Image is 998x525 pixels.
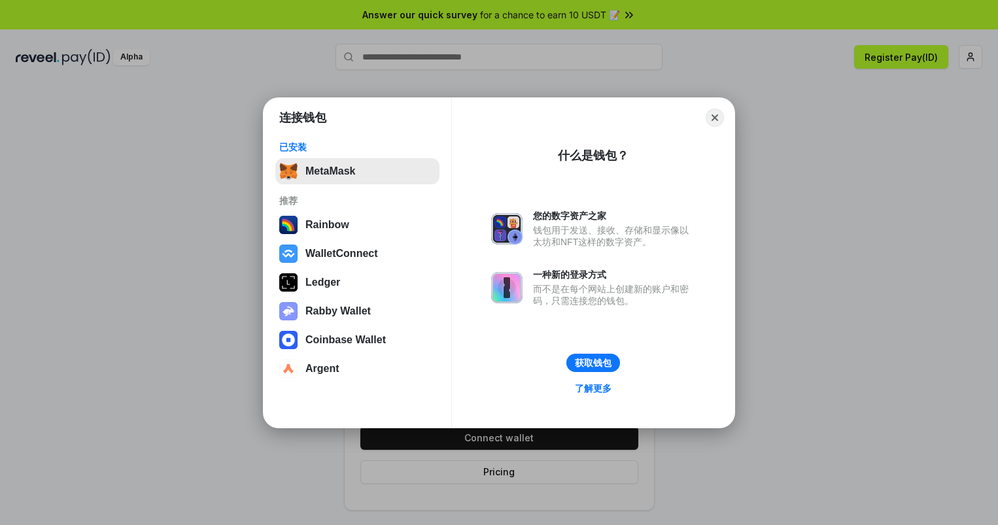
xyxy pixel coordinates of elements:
div: Rabby Wallet [305,305,371,317]
img: svg+xml,%3Csvg%20xmlns%3D%22http%3A%2F%2Fwww.w3.org%2F2000%2Fsvg%22%20width%3D%2228%22%20height%3... [279,273,298,292]
img: svg+xml,%3Csvg%20xmlns%3D%22http%3A%2F%2Fwww.w3.org%2F2000%2Fsvg%22%20fill%3D%22none%22%20viewBox... [491,213,523,245]
img: svg+xml,%3Csvg%20fill%3D%22none%22%20height%3D%2233%22%20viewBox%3D%220%200%2035%2033%22%20width%... [279,162,298,180]
div: Rainbow [305,219,349,231]
button: WalletConnect [275,241,439,267]
button: Ledger [275,269,439,296]
button: MetaMask [275,158,439,184]
div: MetaMask [305,165,355,177]
img: svg+xml,%3Csvg%20width%3D%2228%22%20height%3D%2228%22%20viewBox%3D%220%200%2028%2028%22%20fill%3D... [279,360,298,378]
button: Rainbow [275,212,439,238]
div: 获取钱包 [575,357,611,369]
button: Close [706,109,724,127]
h1: 连接钱包 [279,110,326,126]
img: svg+xml,%3Csvg%20xmlns%3D%22http%3A%2F%2Fwww.w3.org%2F2000%2Fsvg%22%20fill%3D%22none%22%20viewBox... [491,272,523,303]
div: WalletConnect [305,248,378,260]
div: 已安装 [279,141,436,153]
img: svg+xml,%3Csvg%20xmlns%3D%22http%3A%2F%2Fwww.w3.org%2F2000%2Fsvg%22%20fill%3D%22none%22%20viewBox... [279,302,298,320]
button: Argent [275,356,439,382]
img: svg+xml,%3Csvg%20width%3D%22120%22%20height%3D%22120%22%20viewBox%3D%220%200%20120%20120%22%20fil... [279,216,298,234]
button: Coinbase Wallet [275,327,439,353]
div: 了解更多 [575,382,611,394]
div: 钱包用于发送、接收、存储和显示像以太坊和NFT这样的数字资产。 [533,224,695,248]
a: 了解更多 [567,380,619,397]
div: Coinbase Wallet [305,334,386,346]
button: Rabby Wallet [275,298,439,324]
img: svg+xml,%3Csvg%20width%3D%2228%22%20height%3D%2228%22%20viewBox%3D%220%200%2028%2028%22%20fill%3D... [279,331,298,349]
img: svg+xml,%3Csvg%20width%3D%2228%22%20height%3D%2228%22%20viewBox%3D%220%200%2028%2028%22%20fill%3D... [279,245,298,263]
div: Argent [305,363,339,375]
div: Ledger [305,277,340,288]
div: 您的数字资产之家 [533,210,695,222]
button: 获取钱包 [566,354,620,372]
div: 推荐 [279,195,436,207]
div: 一种新的登录方式 [533,269,695,280]
div: 而不是在每个网站上创建新的账户和密码，只需连接您的钱包。 [533,283,695,307]
div: 什么是钱包？ [558,148,628,163]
